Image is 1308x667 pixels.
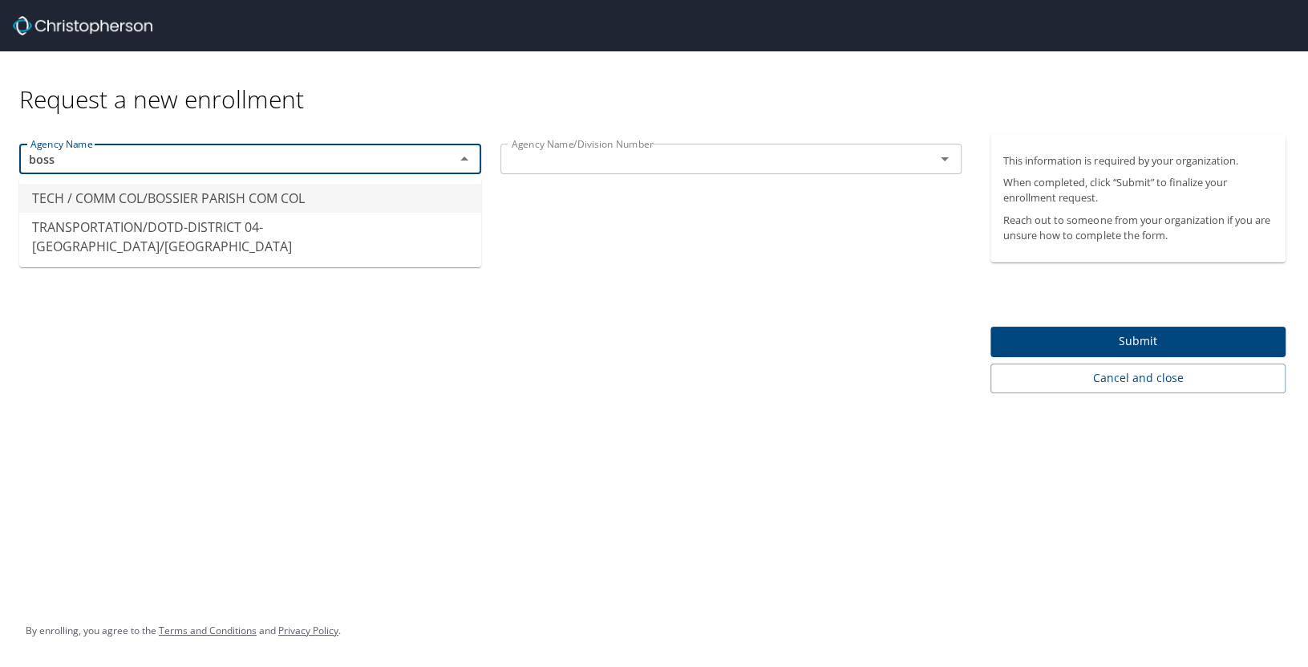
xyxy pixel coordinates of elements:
a: Terms and Conditions [159,624,257,637]
button: Cancel and close [990,364,1286,393]
div: Request a new enrollment [19,51,1298,115]
img: cbt logo [13,16,152,35]
p: When completed, click “Submit” to finalize your enrollment request. [1003,175,1273,205]
p: Reach out to someone from your organization if you are unsure how to complete the form. [1003,213,1273,243]
span: Cancel and close [1003,368,1273,388]
button: Open [933,148,956,170]
p: This information is required by your organization. [1003,153,1273,169]
li: TECH / COMM COL/BOSSIER PARISH COM COL [19,184,481,213]
button: Close [453,148,476,170]
div: By enrolling, you agree to the and . [26,611,341,651]
span: Submit [1003,331,1273,352]
a: Privacy Policy [278,624,338,637]
li: TRANSPORTATION/DOTD-DISTRICT 04-[GEOGRAPHIC_DATA]/[GEOGRAPHIC_DATA] [19,213,481,261]
button: Submit [990,327,1286,358]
